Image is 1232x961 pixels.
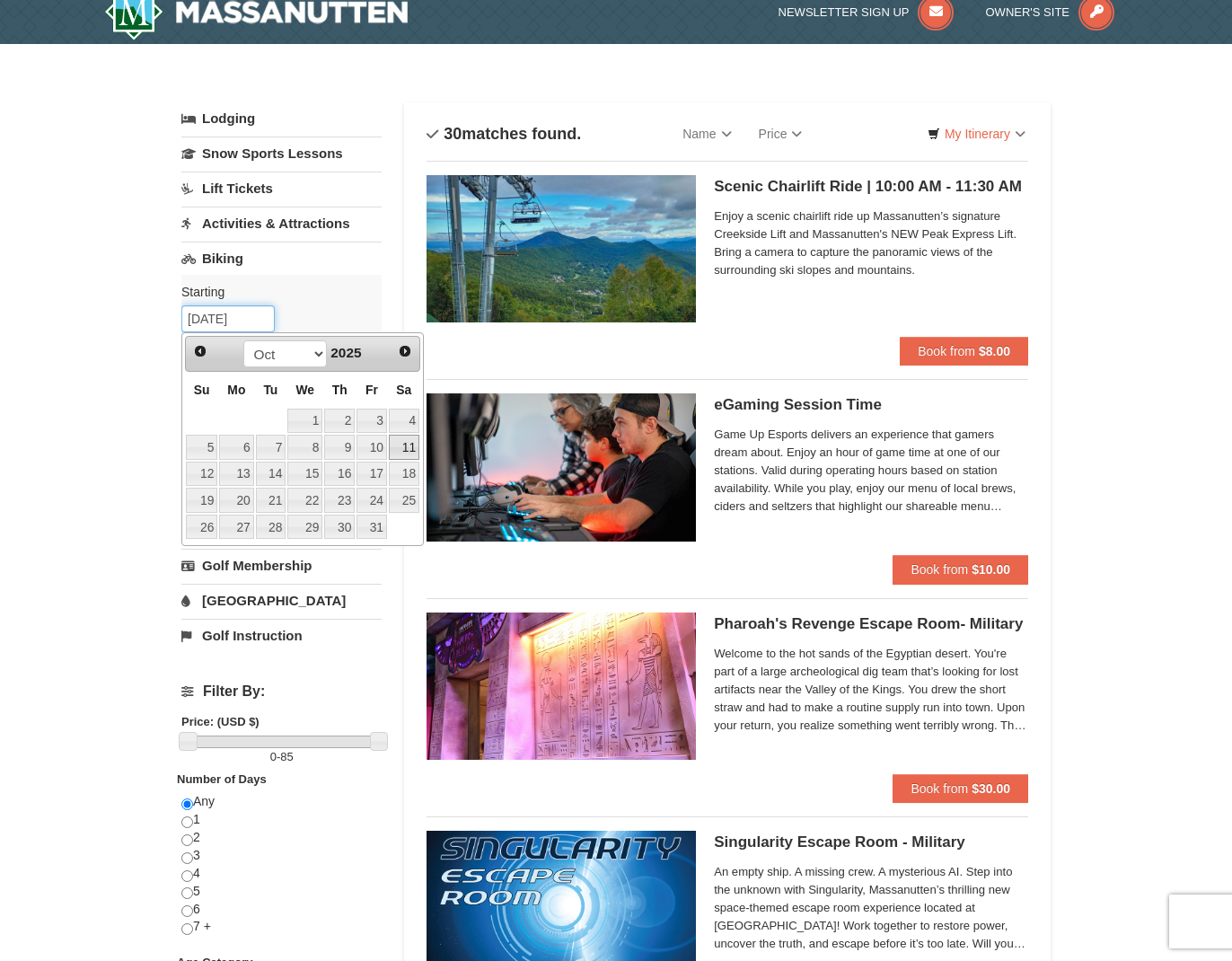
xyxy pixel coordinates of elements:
[669,116,744,152] a: Name
[186,435,217,460] a: 5
[916,120,1037,147] a: My Itinerary
[287,435,322,460] a: 8
[972,562,1010,577] strong: $10.00
[219,462,253,487] a: 13
[714,178,1028,196] h5: Scenic Chairlift Ride | 10:00 AM - 11:30 AM
[181,715,260,728] strong: Price: (USD $)
[256,515,286,540] a: 28
[392,339,418,364] a: Next
[356,488,387,513] a: 24
[181,102,382,135] a: Lodging
[287,462,322,487] a: 15
[324,435,355,460] a: 9
[986,5,1115,19] a: Owner's Site
[389,462,419,487] a: 18
[256,488,286,513] a: 21
[256,435,286,460] a: 7
[714,645,1028,735] span: Welcome to the hot sands of the Egyptian desert. You're part of a large archeological dig team th...
[396,383,411,397] span: Saturday
[181,683,382,700] h4: Filter By:
[893,555,1028,584] button: Book from $10.00
[181,207,382,240] a: Activities & Attractions
[219,488,253,513] a: 20
[227,383,245,397] span: Monday
[714,615,1028,633] h5: Pharoah's Revenge Escape Room- Military
[219,435,253,460] a: 6
[389,435,419,460] a: 11
[188,339,213,364] a: Prev
[356,435,387,460] a: 10
[911,781,968,796] span: Book from
[918,344,975,358] span: Book from
[324,462,355,487] a: 16
[194,383,210,397] span: Sunday
[181,619,382,652] a: Golf Instruction
[745,116,816,152] a: Price
[181,242,382,275] a: Biking
[181,748,382,766] label: -
[324,488,355,513] a: 23
[263,383,277,397] span: Tuesday
[270,750,277,763] span: 0
[427,613,696,760] img: 6619913-410-20a124c9.jpg
[181,584,382,617] a: [GEOGRAPHIC_DATA]
[389,409,419,434] a: 4
[986,5,1070,19] span: Owner's Site
[324,409,355,434] a: 2
[779,5,955,19] a: Newsletter Sign Up
[356,462,387,487] a: 17
[280,750,293,763] span: 85
[186,515,217,540] a: 26
[295,383,314,397] span: Wednesday
[186,462,217,487] a: 12
[324,515,355,540] a: 30
[181,137,382,170] a: Snow Sports Lessons
[219,515,253,540] a: 27
[332,383,348,397] span: Thursday
[181,283,368,301] label: Starting
[900,337,1028,366] button: Book from $8.00
[356,409,387,434] a: 3
[444,125,462,143] span: 30
[186,488,217,513] a: 19
[714,833,1028,851] h5: Singularity Escape Room - Military
[193,344,207,358] span: Prev
[714,863,1028,953] span: An empty ship. A missing crew. A mysterious AI. Step into the unknown with Singularity, Massanutt...
[779,5,910,19] span: Newsletter Sign Up
[979,344,1010,358] strong: $8.00
[365,383,378,397] span: Friday
[181,793,382,954] div: Any 1 2 3 4 5 6 7 +
[427,175,696,322] img: 24896431-1-a2e2611b.jpg
[714,207,1028,279] span: Enjoy a scenic chairlift ride up Massanutten’s signature Creekside Lift and Massanutten's NEW Pea...
[256,462,286,487] a: 14
[427,393,696,541] img: 19664770-34-0b975b5b.jpg
[287,515,322,540] a: 29
[181,172,382,205] a: Lift Tickets
[287,409,322,434] a: 1
[972,781,1010,796] strong: $30.00
[177,772,267,786] strong: Number of Days
[330,345,361,360] span: 2025
[427,125,581,143] h4: matches found.
[893,774,1028,803] button: Book from $30.00
[714,396,1028,414] h5: eGaming Session Time
[398,344,412,358] span: Next
[714,426,1028,516] span: Game Up Esports delivers an experience that gamers dream about. Enjoy an hour of game time at one...
[911,562,968,577] span: Book from
[356,515,387,540] a: 31
[389,488,419,513] a: 25
[287,488,322,513] a: 22
[181,549,382,582] a: Golf Membership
